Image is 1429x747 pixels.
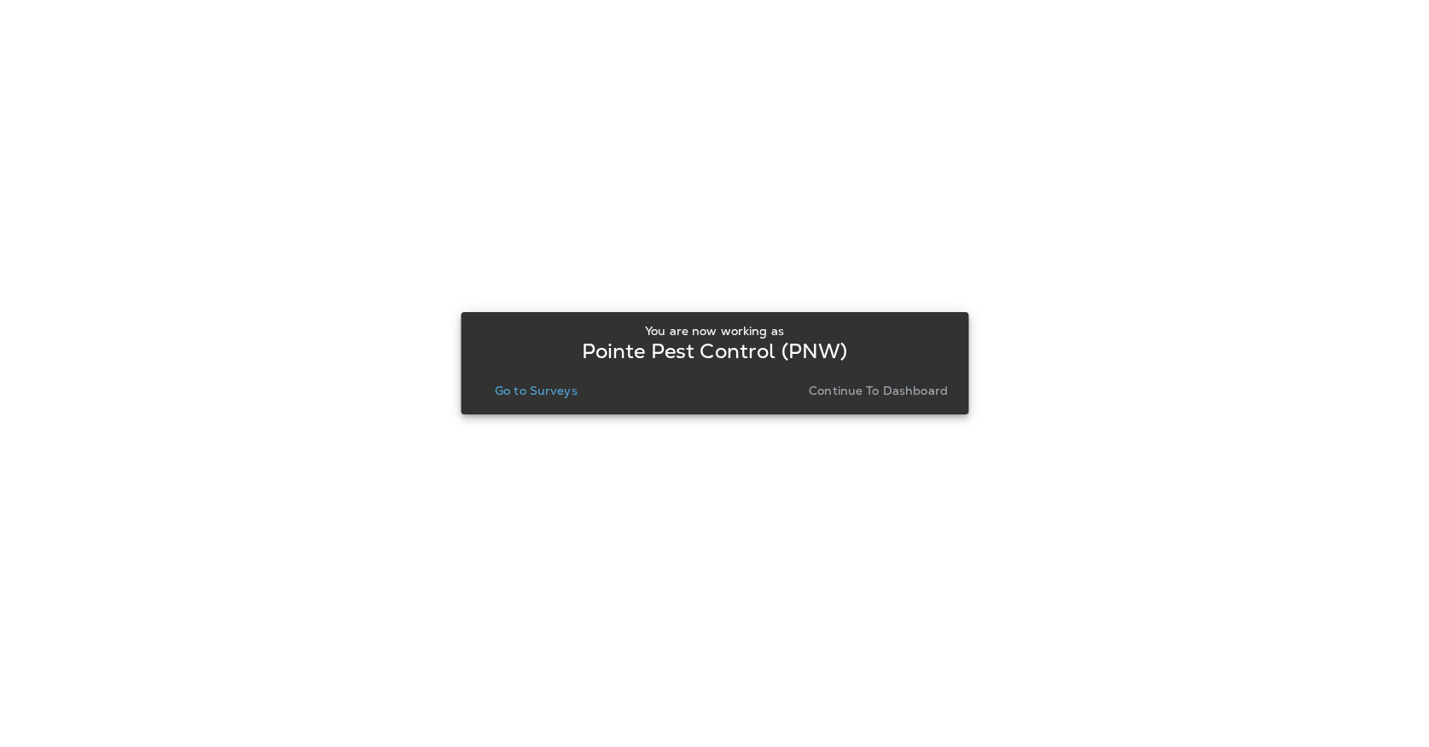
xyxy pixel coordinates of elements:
p: Continue to Dashboard [809,384,948,397]
p: You are now working as [645,324,784,338]
button: Go to Surveys [488,379,584,402]
p: Go to Surveys [495,384,578,397]
p: Pointe Pest Control (PNW) [582,345,848,358]
button: Continue to Dashboard [802,379,955,402]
